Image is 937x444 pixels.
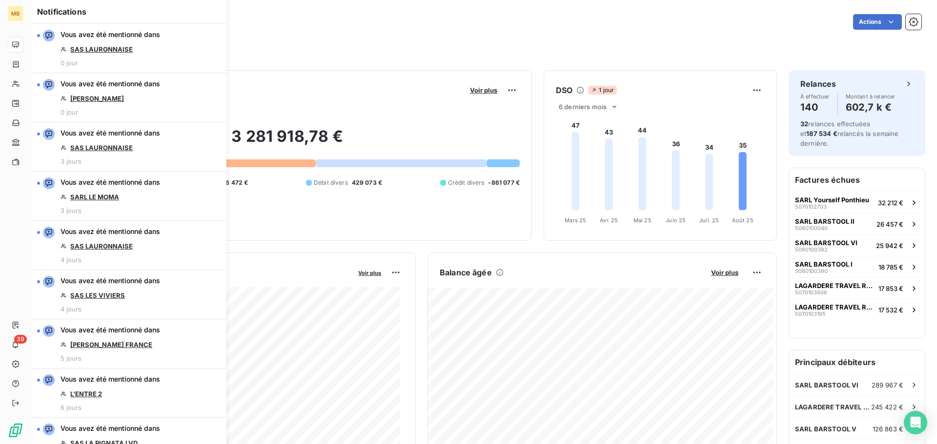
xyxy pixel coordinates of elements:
[31,73,226,122] button: Vous avez été mentionné dans[PERSON_NAME]0 jour
[588,86,617,95] span: 1 jour
[61,207,81,214] span: 3 jours
[556,84,572,96] h6: DSO
[873,425,903,433] span: 126 863 €
[789,168,925,192] h6: Factures échues
[61,157,81,165] span: 3 jours
[70,144,133,152] a: SAS LAURONNAISE
[795,303,875,311] span: LAGARDERE TRAVEL RETAIL [GEOGRAPHIC_DATA]
[61,79,160,89] span: Vous avez été mentionné dans
[61,30,160,39] span: Vous avez été mentionné dans
[904,411,927,434] div: Open Intercom Messenger
[440,267,492,278] h6: Balance âgée
[61,256,81,264] span: 4 jours
[846,94,896,99] span: Montant à relancer
[70,291,125,299] a: SAS LES VIVIERS
[559,103,607,111] span: 6 derniers mois
[214,178,248,187] span: 2 216 472 €
[633,217,652,224] tspan: Mai 25
[795,425,856,433] span: SARL BARSTOOL V
[800,120,899,147] span: relances effectuées et relancés la semaine dernière.
[876,242,903,250] span: 25 942 €
[795,381,858,389] span: SARL BARSTOOL VI
[355,268,384,277] button: Voir plus
[732,217,754,224] tspan: Août 25
[358,270,381,276] span: Voir plus
[878,199,903,207] span: 32 212 €
[711,269,738,276] span: Voir plus
[795,268,828,274] span: 5060100380
[795,217,855,225] span: SARL BARSTOOL II
[789,213,925,234] button: SARL BARSTOOL II506010004026 457 €
[878,263,903,271] span: 18 785 €
[314,178,348,187] span: Débit divers
[31,172,226,221] button: Vous avez été mentionné dansSARL LE MOMA3 jours
[878,285,903,292] span: 17 853 €
[795,282,875,290] span: LAGARDERE TRAVEL RETAIL [GEOGRAPHIC_DATA]
[61,128,160,138] span: Vous avez été mentionné dans
[789,256,925,277] button: SARL BARSTOOL I506010038018 785 €
[70,242,133,250] a: SAS LAURONNAISE
[795,204,827,210] span: 5070102703
[666,217,686,224] tspan: Juin 25
[448,178,485,187] span: Crédit divers
[795,225,828,231] span: 5060100040
[853,14,902,30] button: Actions
[70,95,124,102] a: [PERSON_NAME]
[789,192,925,213] button: SARL Yourself Ponthieu507010270332 212 €
[488,178,520,187] span: -861 077 €
[789,350,925,374] h6: Principaux débiteurs
[795,403,871,411] span: LAGARDERE TRAVEL RETAIL [GEOGRAPHIC_DATA]
[61,325,160,335] span: Vous avez été mentionné dans
[31,319,226,368] button: Vous avez été mentionné dans[PERSON_NAME] FRANCE5 jours
[31,221,226,270] button: Vous avez été mentionné dansSAS LAURONNAISE4 jours
[699,217,719,224] tspan: Juil. 25
[600,217,618,224] tspan: Avr. 25
[878,306,903,314] span: 17 532 €
[70,45,133,53] a: SAS LAURONNAISE
[31,24,226,73] button: Vous avez été mentionné dansSAS LAURONNAISE0 jour
[789,277,925,299] button: LAGARDERE TRAVEL RETAIL [GEOGRAPHIC_DATA]507010360617 853 €
[795,247,828,252] span: 5060100382
[61,59,78,67] span: 0 jour
[61,424,160,433] span: Vous avez été mentionné dans
[708,268,741,277] button: Voir plus
[61,227,160,236] span: Vous avez été mentionné dans
[61,108,78,116] span: 0 jour
[8,423,23,438] img: Logo LeanPay
[37,6,221,18] h6: Notifications
[846,99,896,115] h4: 602,7 k €
[795,239,857,247] span: SARL BARSTOOL VI
[61,374,160,384] span: Vous avez été mentionné dans
[789,299,925,320] button: LAGARDERE TRAVEL RETAIL [GEOGRAPHIC_DATA]507010319517 532 €
[800,78,836,90] h6: Relances
[61,305,81,313] span: 4 jours
[467,86,500,95] button: Voir plus
[70,193,119,201] a: SARL LE MOMA
[31,270,226,319] button: Vous avez été mentionné dansSAS LES VIVIERS4 jours
[795,260,853,268] span: SARL BARSTOOL I
[61,354,81,362] span: 5 jours
[70,341,152,348] a: [PERSON_NAME] FRANCE
[876,220,903,228] span: 26 457 €
[61,276,160,286] span: Vous avez été mentionné dans
[8,6,23,21] div: MB
[31,368,226,418] button: Vous avez été mentionné dansL'ENTRE 26 jours
[800,120,808,128] span: 32
[795,196,869,204] span: SARL Yourself Ponthieu
[61,177,160,187] span: Vous avez été mentionné dans
[352,178,382,187] span: 429 073 €
[795,311,826,317] span: 5070103195
[871,403,903,411] span: 245 422 €
[800,99,830,115] h4: 140
[795,290,827,295] span: 5070103606
[70,390,102,398] a: L'ENTRE 2
[806,130,837,137] span: 187 534 €
[872,381,903,389] span: 289 967 €
[14,335,27,344] span: 39
[31,122,226,172] button: Vous avez été mentionné dansSAS LAURONNAISE3 jours
[470,86,497,94] span: Voir plus
[55,127,520,156] h2: 3 281 918,78 €
[800,94,830,99] span: À effectuer
[789,234,925,256] button: SARL BARSTOOL VI506010038225 942 €
[565,217,586,224] tspan: Mars 25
